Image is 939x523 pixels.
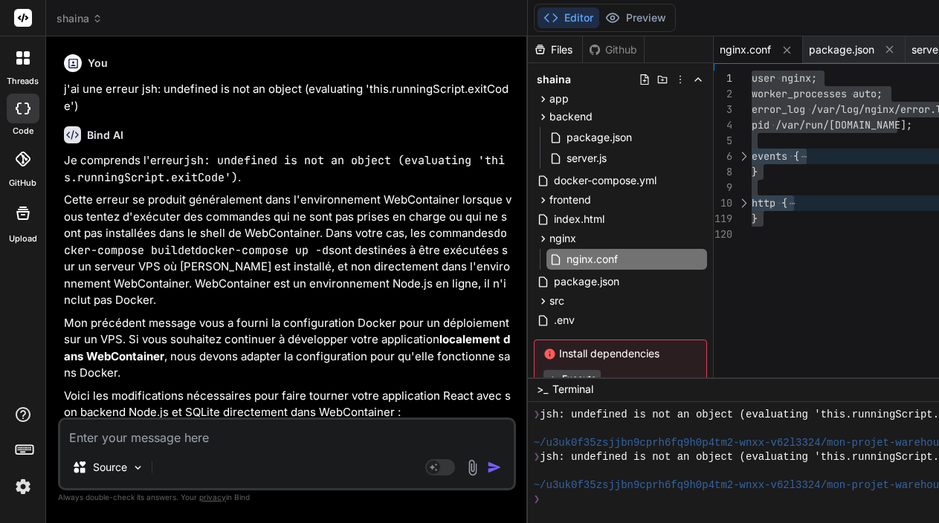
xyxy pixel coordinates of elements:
[58,490,516,504] p: Always double-check its answers. Your in Bind
[552,172,658,189] span: docker-compose.yml
[734,149,753,164] div: Click to expand the range.
[10,474,36,499] img: settings
[64,315,513,382] p: Mon précédent message vous a fourni la configuration Docker pour un déploiement sur un VPS. Si vo...
[534,450,540,464] span: ❯
[714,211,732,227] div: 119
[565,149,608,167] span: server.js
[720,42,771,57] span: nginx.conf
[64,152,513,186] p: Je comprends l'erreur .
[714,71,732,86] div: 1
[549,192,591,207] span: frontend
[714,195,732,211] div: 10
[64,81,513,114] p: j'ai une erreur jsh: undefined is not an object (evaluating 'this.runningScript.exitCode')
[714,102,732,117] div: 3
[752,118,912,131] span: pid /var/run/[DOMAIN_NAME];
[583,42,644,57] div: Github
[714,133,732,149] div: 5
[7,75,39,88] label: threads
[714,117,732,133] div: 4
[752,196,787,209] span: http {
[714,164,732,180] div: 8
[565,250,619,268] span: nginx.conf
[64,388,513,421] p: Voici les modifications nécessaires pour faire tourner votre application React avec son backend N...
[9,177,36,189] label: GitHub
[543,346,697,361] span: Install dependencies
[64,332,510,363] strong: localement dans WebContainer
[487,460,502,475] img: icon
[64,226,507,258] code: docker-compose build
[528,42,582,57] div: Files
[714,149,732,164] div: 6
[552,382,593,397] span: Terminal
[464,459,481,476] img: attachment
[9,233,37,245] label: Upload
[195,243,329,258] code: docker-compose up -d
[537,72,571,87] span: shaina
[199,493,226,501] span: privacy
[714,227,732,242] div: 120
[534,408,540,422] span: ❯
[549,109,593,124] span: backend
[57,11,103,26] span: shaina
[752,165,758,178] span: }
[543,370,601,388] button: Execute
[752,149,799,163] span: events {
[549,231,576,246] span: nginx
[809,42,874,57] span: package.json
[88,56,108,71] h6: You
[13,125,33,137] label: code
[599,7,672,28] button: Preview
[734,195,753,211] div: Click to expand the range.
[552,311,576,329] span: .env
[552,210,606,228] span: index.html
[752,87,882,100] span: worker_processes auto;
[752,212,758,225] span: }
[552,273,621,290] span: package.json
[87,128,123,143] h6: Bind AI
[549,293,564,308] span: src
[714,180,732,195] div: 9
[93,460,127,475] p: Source
[64,153,505,185] code: jsh: undefined is not an object (evaluating 'this.runningScript.exitCode')
[534,493,540,507] span: ❯
[752,71,817,85] span: user nginx;
[64,192,513,309] p: Cette erreur se produit généralement dans l'environnement WebContainer lorsque vous tentez d'exéc...
[714,86,732,102] div: 2
[132,461,144,474] img: Pick Models
[537,382,548,397] span: >_
[549,91,569,106] span: app
[538,7,599,28] button: Editor
[565,129,633,146] span: package.json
